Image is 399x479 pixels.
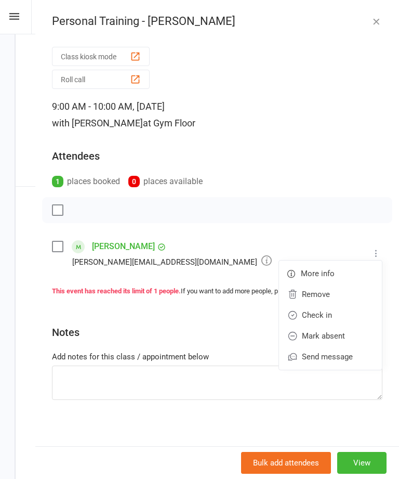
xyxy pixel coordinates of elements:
[35,15,399,28] div: Personal Training - [PERSON_NAME]
[279,263,382,284] a: More info
[52,174,120,189] div: places booked
[52,325,79,340] div: Notes
[52,351,382,363] div: Add notes for this class / appointment below
[301,267,335,280] span: More info
[128,176,140,187] div: 0
[279,305,382,326] a: Check in
[52,70,150,89] button: Roll call
[52,176,63,187] div: 1
[128,174,203,189] div: places available
[92,238,155,255] a: [PERSON_NAME]
[52,286,382,297] div: If you want to add more people, please remove 1 or more attendees.
[337,452,387,474] button: View
[52,98,382,132] div: 9:00 AM - 10:00 AM, [DATE]
[72,255,272,268] div: [PERSON_NAME][EMAIL_ADDRESS][DOMAIN_NAME]
[279,346,382,367] a: Send message
[52,149,100,163] div: Attendees
[279,284,382,305] a: Remove
[279,326,382,346] a: Mark absent
[52,47,150,66] button: Class kiosk mode
[241,452,331,474] button: Bulk add attendees
[52,287,181,295] strong: This event has reached its limit of 1 people.
[52,118,143,128] span: with [PERSON_NAME]
[143,118,195,128] span: at Gym Floor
